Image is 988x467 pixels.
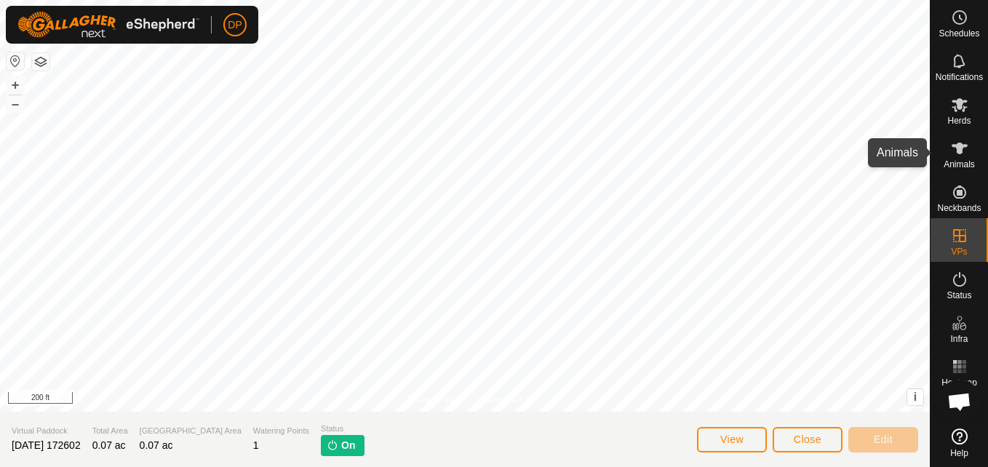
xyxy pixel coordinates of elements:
[17,12,199,38] img: Gallagher Logo
[720,434,744,445] span: View
[947,116,971,125] span: Herds
[950,449,968,458] span: Help
[951,247,967,256] span: VPs
[12,425,81,437] span: Virtual Paddock
[914,391,917,403] span: i
[479,393,522,406] a: Contact Us
[253,439,259,451] span: 1
[7,76,24,94] button: +
[140,439,173,451] span: 0.07 ac
[874,434,893,445] span: Edit
[938,380,981,423] a: Open chat
[341,438,355,453] span: On
[92,425,128,437] span: Total Area
[92,439,126,451] span: 0.07 ac
[848,427,918,452] button: Edit
[944,160,975,169] span: Animals
[936,73,983,81] span: Notifications
[253,425,309,437] span: Watering Points
[321,423,364,435] span: Status
[950,335,968,343] span: Infra
[794,434,821,445] span: Close
[697,427,767,452] button: View
[947,291,971,300] span: Status
[32,53,49,71] button: Map Layers
[939,29,979,38] span: Schedules
[140,425,242,437] span: [GEOGRAPHIC_DATA] Area
[931,423,988,463] a: Help
[937,204,981,212] span: Neckbands
[327,439,338,451] img: turn-on
[7,95,24,113] button: –
[228,17,242,33] span: DP
[773,427,842,452] button: Close
[907,389,923,405] button: i
[407,393,462,406] a: Privacy Policy
[12,439,81,451] span: [DATE] 172602
[7,52,24,70] button: Reset Map
[941,378,977,387] span: Heatmap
